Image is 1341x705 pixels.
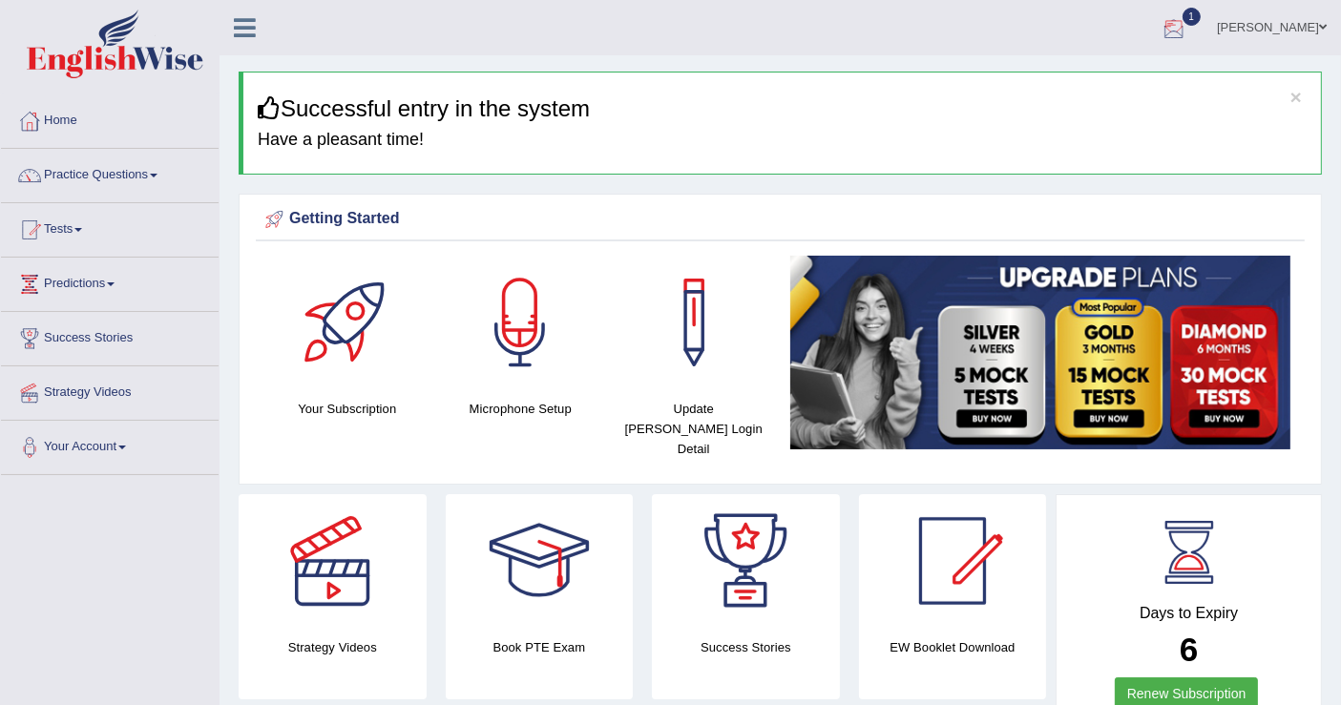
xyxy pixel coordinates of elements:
h4: EW Booklet Download [859,637,1047,657]
img: small5.jpg [790,256,1291,449]
h4: Strategy Videos [239,637,427,657]
a: Tests [1,203,219,251]
h4: Microphone Setup [444,399,598,419]
h4: Book PTE Exam [446,637,634,657]
a: Success Stories [1,312,219,360]
a: Home [1,94,219,142]
h4: Your Subscription [270,399,425,419]
h4: Update [PERSON_NAME] Login Detail [617,399,771,459]
span: 1 [1183,8,1202,26]
h4: Have a pleasant time! [258,131,1307,150]
a: Your Account [1,421,219,468]
h4: Days to Expiry [1078,605,1300,622]
button: × [1290,87,1302,107]
a: Predictions [1,258,219,305]
a: Strategy Videos [1,366,219,414]
a: Practice Questions [1,149,219,197]
h4: Success Stories [652,637,840,657]
div: Getting Started [261,205,1300,234]
b: 6 [1180,631,1198,668]
h3: Successful entry in the system [258,96,1307,121]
